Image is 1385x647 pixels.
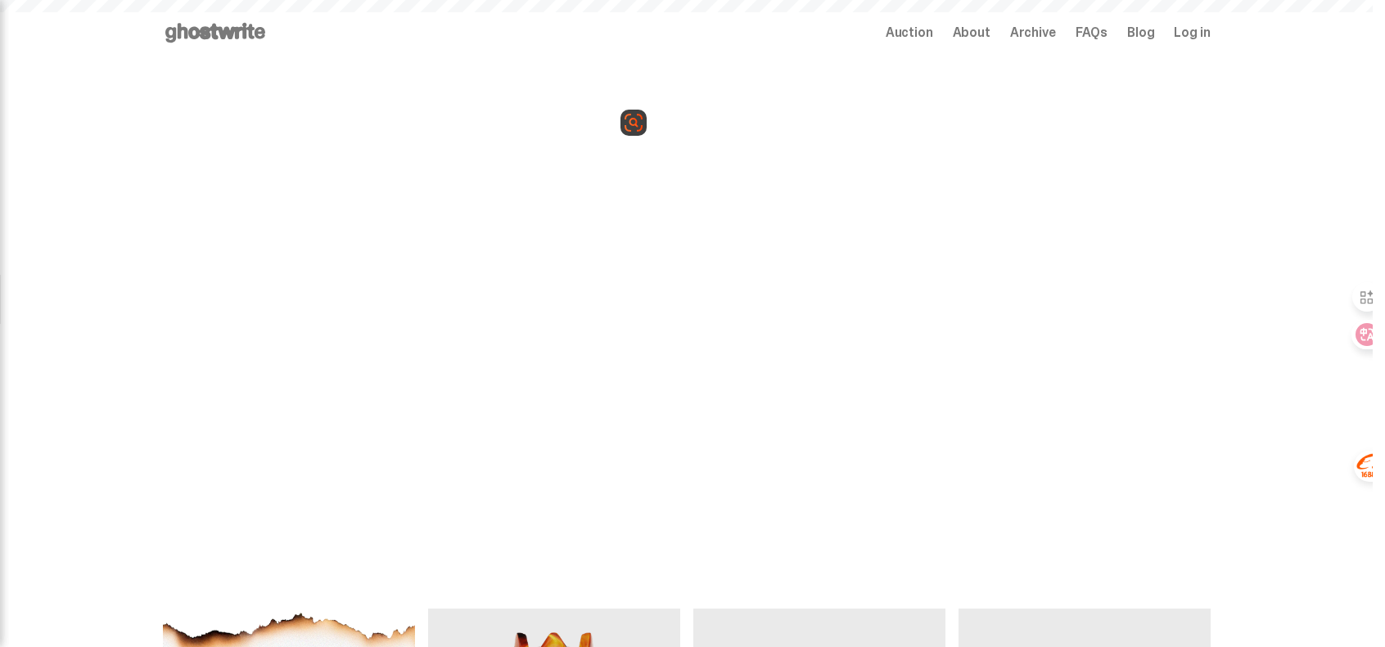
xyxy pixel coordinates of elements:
[953,26,990,39] a: About
[624,113,643,133] img: svg+xml,%3Csvg%20xmlns%3D%22http%3A%2F%2Fwww.w3.org%2F2000%2Fsvg%22%20width%3D%2224%22%20height%3...
[886,26,933,39] a: Auction
[1174,26,1210,39] a: Log in
[1076,26,1108,39] a: FAQs
[1010,26,1056,39] a: Archive
[1127,26,1154,39] a: Blog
